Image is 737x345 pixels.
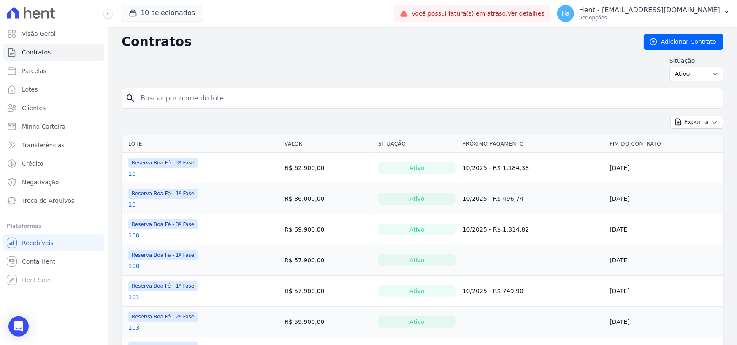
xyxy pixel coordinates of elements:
[606,153,723,183] td: [DATE]
[378,193,456,205] div: Ativo
[412,9,545,18] span: Você possui fatura(s) em atraso.
[606,135,723,153] th: Fim do Contrato
[22,122,65,131] span: Minha Carteira
[22,48,51,57] span: Contratos
[375,135,459,153] th: Situação
[463,288,523,294] a: 10/2025 - R$ 749,90
[669,57,723,65] label: Situação:
[128,323,140,332] a: 103
[3,253,104,270] a: Conta Hent
[128,189,198,199] span: Reserva Boa Fé - 1ª Fase
[507,10,545,17] a: Ver detalhes
[3,81,104,98] a: Lotes
[128,231,140,240] a: 100
[122,5,202,21] button: 10 selecionados
[128,312,198,322] span: Reserva Boa Fé - 2ª Fase
[122,135,281,153] th: Lote
[3,192,104,209] a: Troca de Arquivos
[22,239,54,247] span: Recebíveis
[463,164,529,171] a: 10/2025 - R$ 1.184,38
[281,245,375,276] td: R$ 57.900,00
[579,14,720,21] p: Ver opções
[22,159,43,168] span: Crédito
[281,307,375,337] td: R$ 59.900,00
[128,281,198,291] span: Reserva Boa Fé - 1ª Fase
[128,158,198,168] span: Reserva Boa Fé - 3ª Fase
[378,162,456,174] div: Ativo
[644,34,723,50] a: Adicionar Contrato
[22,67,46,75] span: Parcelas
[606,245,723,276] td: [DATE]
[378,254,456,266] div: Ativo
[22,257,55,266] span: Conta Hent
[22,85,38,94] span: Lotes
[606,214,723,245] td: [DATE]
[22,30,56,38] span: Visão Geral
[281,135,375,153] th: Valor
[281,183,375,214] td: R$ 36.000,00
[378,224,456,235] div: Ativo
[128,200,136,209] a: 10
[550,2,737,25] button: Ha Hent - [EMAIL_ADDRESS][DOMAIN_NAME] Ver opções
[22,141,65,149] span: Transferências
[378,316,456,328] div: Ativo
[281,214,375,245] td: R$ 69.900,00
[606,276,723,307] td: [DATE]
[125,93,135,103] i: search
[3,174,104,191] a: Negativação
[128,262,140,270] a: 100
[7,221,101,231] div: Plataformas
[3,234,104,251] a: Recebíveis
[463,226,529,233] a: 10/2025 - R$ 1.314,82
[3,25,104,42] a: Visão Geral
[3,100,104,116] a: Clientes
[3,155,104,172] a: Crédito
[22,197,74,205] span: Troca de Arquivos
[22,104,46,112] span: Clientes
[135,90,720,107] input: Buscar por nome do lote
[3,137,104,154] a: Transferências
[606,183,723,214] td: [DATE]
[3,118,104,135] a: Minha Carteira
[459,135,607,153] th: Próximo Pagamento
[3,62,104,79] a: Parcelas
[128,293,140,301] a: 101
[281,153,375,183] td: R$ 62.900,00
[670,116,723,129] button: Exportar
[463,195,523,202] a: 10/2025 - R$ 496,74
[579,6,720,14] p: Hent - [EMAIL_ADDRESS][DOMAIN_NAME]
[122,34,630,49] h2: Contratos
[606,307,723,337] td: [DATE]
[128,219,198,229] span: Reserva Boa Fé - 3ª Fase
[22,178,59,186] span: Negativação
[128,250,198,260] span: Reserva Boa Fé - 1ª Fase
[3,44,104,61] a: Contratos
[281,276,375,307] td: R$ 57.900,00
[561,11,569,16] span: Ha
[378,285,456,297] div: Ativo
[8,316,29,337] div: Open Intercom Messenger
[128,170,136,178] a: 10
